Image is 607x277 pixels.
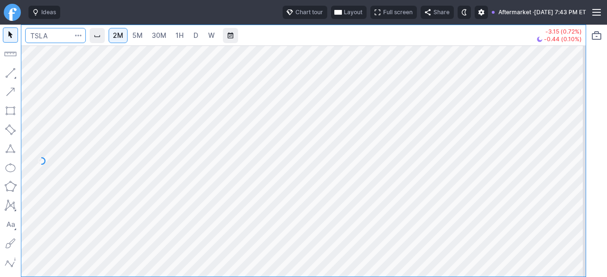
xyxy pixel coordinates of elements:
[537,29,582,35] p: -3.15 (0.72%)
[534,8,586,17] span: [DATE] 7:43 PM ET
[41,8,56,17] span: Ideas
[3,160,18,175] button: Ellipse
[3,65,18,80] button: Line
[458,6,471,19] button: Toggle dark mode
[109,28,128,43] a: 2M
[175,31,184,39] span: 1H
[3,103,18,118] button: Rectangle
[193,31,198,39] span: D
[331,6,367,19] button: Layout
[3,255,18,270] button: Elliott waves
[3,198,18,213] button: XABCD
[223,28,238,43] button: Range
[208,31,215,39] span: W
[498,8,534,17] span: Aftermarket ·
[188,28,203,43] a: D
[3,236,18,251] button: Brush
[3,179,18,194] button: Polygon
[152,31,166,39] span: 30M
[589,28,604,43] button: Portfolio watchlist
[3,122,18,137] button: Rotated rectangle
[3,141,18,156] button: Triangle
[25,28,86,43] input: Search
[128,28,147,43] a: 5M
[3,84,18,99] button: Arrow
[90,28,105,43] button: Interval
[204,28,219,43] a: W
[475,6,488,19] button: Settings
[113,31,123,39] span: 2M
[4,4,21,21] a: Finviz.com
[132,31,143,39] span: 5M
[147,28,171,43] a: 30M
[283,6,327,19] button: Chart tour
[171,28,188,43] a: 1H
[544,36,582,42] span: -0.44 (0.10%)
[72,28,85,43] button: Search
[295,8,323,17] span: Chart tour
[3,217,18,232] button: Text
[344,8,362,17] span: Layout
[383,8,413,17] span: Full screen
[370,6,417,19] button: Full screen
[421,6,454,19] button: Share
[3,27,18,43] button: Mouse
[28,6,60,19] button: Ideas
[433,8,450,17] span: Share
[3,46,18,62] button: Measure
